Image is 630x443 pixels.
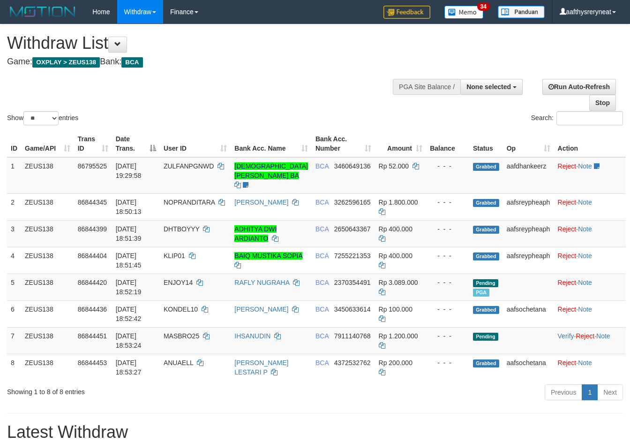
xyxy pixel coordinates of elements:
[21,130,74,157] th: Game/API: activate to sort column ascending
[315,332,329,340] span: BCA
[334,225,371,233] span: Copy 2650643367 to clipboard
[7,5,78,19] img: MOTION_logo.png
[315,162,329,170] span: BCA
[473,306,499,314] span: Grabbed
[503,354,554,381] td: aafsochetana
[542,79,616,95] a: Run Auto-Refresh
[473,359,499,367] span: Grabbed
[597,384,623,400] a: Next
[116,279,142,296] span: [DATE] 18:52:19
[21,300,74,327] td: ZEUS138
[426,130,469,157] th: Balance
[7,220,21,247] td: 3
[558,306,577,313] a: Reject
[578,225,592,233] a: Note
[558,162,577,170] a: Reject
[558,252,577,260] a: Reject
[545,384,582,400] a: Previous
[7,300,21,327] td: 6
[116,162,142,179] span: [DATE] 19:29:58
[334,359,371,367] span: Copy 4372532762 to clipboard
[473,252,499,260] span: Grabbed
[21,193,74,220] td: ZEUS138
[121,57,142,68] span: BCA
[234,332,270,340] a: IHSANUDIN
[7,57,411,67] h4: Game: Bank:
[554,193,626,220] td: ·
[21,354,74,381] td: ZEUS138
[578,252,592,260] a: Note
[430,251,465,260] div: - - -
[334,252,371,260] span: Copy 7255221353 to clipboard
[164,359,193,367] span: ANUAELL
[234,162,308,179] a: [DEMOGRAPHIC_DATA][PERSON_NAME] BA
[430,278,465,287] div: - - -
[234,252,302,260] a: BAIQ MUSTIKA SOPIA
[383,6,430,19] img: Feedback.jpg
[473,163,499,171] span: Grabbed
[78,332,107,340] span: 86844451
[116,225,142,242] span: [DATE] 18:51:39
[430,305,465,314] div: - - -
[7,247,21,274] td: 4
[234,359,288,376] a: [PERSON_NAME] LESTARI P
[379,279,418,286] span: Rp 3.089.000
[558,199,577,206] a: Reject
[503,247,554,274] td: aafsreypheaph
[312,130,375,157] th: Bank Acc. Number: activate to sort column ascending
[596,332,610,340] a: Note
[379,162,409,170] span: Rp 52.000
[473,199,499,207] span: Grabbed
[21,220,74,247] td: ZEUS138
[460,79,523,95] button: None selected
[78,162,107,170] span: 86795525
[473,289,489,297] span: Marked by aafnoeunsreypich
[78,199,107,206] span: 86844345
[164,306,198,313] span: KONDEL10
[7,423,623,442] h1: Latest Withdraw
[554,354,626,381] td: ·
[554,247,626,274] td: ·
[7,383,255,397] div: Showing 1 to 8 of 8 entries
[334,162,371,170] span: Copy 3460649136 to clipboard
[503,157,554,194] td: aafdhankeerz
[466,83,511,91] span: None selected
[116,332,142,349] span: [DATE] 18:53:24
[334,279,371,286] span: Copy 2370354491 to clipboard
[21,327,74,354] td: ZEUS138
[164,332,199,340] span: MASBRO25
[473,279,498,287] span: Pending
[116,199,142,215] span: [DATE] 18:50:13
[7,157,21,194] td: 1
[430,161,465,171] div: - - -
[160,130,231,157] th: User ID: activate to sort column ascending
[315,199,329,206] span: BCA
[473,226,499,234] span: Grabbed
[430,331,465,341] div: - - -
[234,306,288,313] a: [PERSON_NAME]
[164,225,200,233] span: DHTBOYYY
[315,359,329,367] span: BCA
[554,300,626,327] td: ·
[430,198,465,207] div: - - -
[116,359,142,376] span: [DATE] 18:53:27
[578,199,592,206] a: Note
[444,6,484,19] img: Button%20Memo.svg
[379,359,412,367] span: Rp 200.000
[554,274,626,300] td: ·
[430,224,465,234] div: - - -
[116,306,142,322] span: [DATE] 18:52:42
[234,199,288,206] a: [PERSON_NAME]
[578,279,592,286] a: Note
[473,333,498,341] span: Pending
[315,306,329,313] span: BCA
[498,6,545,18] img: panduan.png
[379,306,412,313] span: Rp 100.000
[315,279,329,286] span: BCA
[74,130,112,157] th: Trans ID: activate to sort column ascending
[78,279,107,286] span: 86844420
[430,358,465,367] div: - - -
[558,279,577,286] a: Reject
[469,130,503,157] th: Status
[558,225,577,233] a: Reject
